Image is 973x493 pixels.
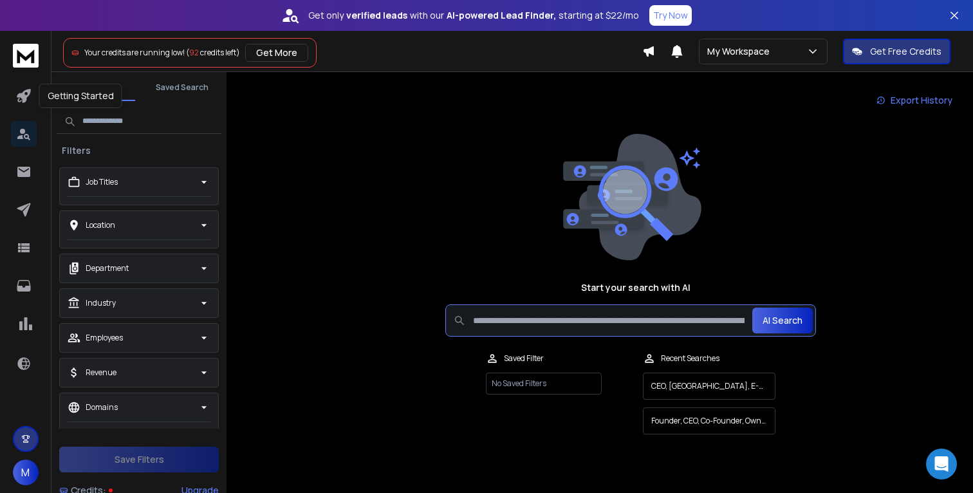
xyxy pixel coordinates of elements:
[245,44,308,62] button: Get More
[643,373,775,400] button: CEO, [GEOGRAPHIC_DATA], E-Commerce
[870,45,941,58] p: Get Free Credits
[86,177,118,187] p: Job Titles
[84,47,185,58] span: Your credits are running low!
[57,144,96,157] h3: Filters
[143,75,221,100] button: Saved Search
[581,281,690,294] h1: Start your search with AI
[86,220,115,230] p: Location
[13,44,39,68] img: logo
[308,9,639,22] p: Get only with our starting at $22/mo
[504,353,544,364] p: Saved Filter
[653,9,688,22] p: Try Now
[926,449,957,479] div: Open Intercom Messenger
[447,9,556,22] strong: AI-powered Lead Finder,
[86,333,123,343] p: Employees
[13,460,39,485] button: M
[643,407,775,434] button: Founder, CEO, Co-Founder, Owner, E-commerce Manager, Marketing Director, Sales Director, [GEOGRAP...
[651,416,767,426] p: Founder, CEO, Co-Founder, Owner, E-commerce Manager, Marketing Director, Sales Director, [GEOGRAP...
[651,381,767,391] p: CEO, [GEOGRAPHIC_DATA], E-Commerce
[186,47,240,58] span: ( credits left)
[39,84,122,108] div: Getting Started
[189,47,199,58] span: 92
[752,308,813,333] button: AI Search
[560,134,701,261] img: image
[86,298,116,308] p: Industry
[486,373,602,395] p: No Saved Filters
[707,45,775,58] p: My Workspace
[843,39,950,64] button: Get Free Credits
[86,263,129,274] p: Department
[346,9,407,22] strong: verified leads
[866,88,963,113] a: Export History
[86,367,116,378] p: Revenue
[661,353,719,364] p: Recent Searches
[86,402,118,413] p: Domains
[649,5,692,26] button: Try Now
[57,74,135,101] button: Search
